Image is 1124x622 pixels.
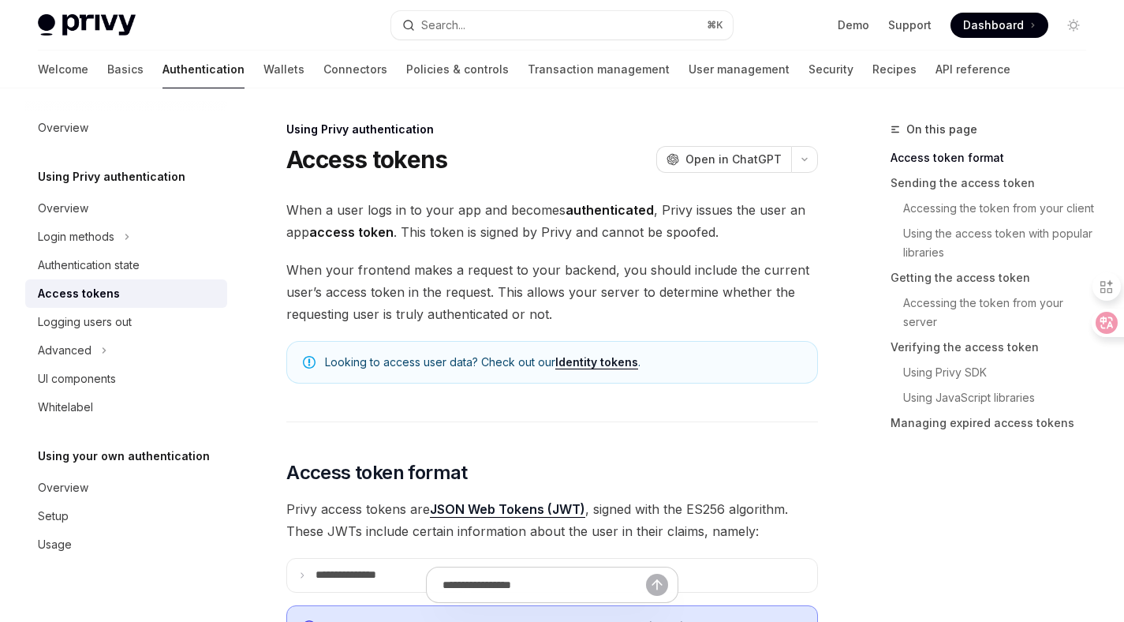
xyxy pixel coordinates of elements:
a: Using JavaScript libraries [891,385,1099,410]
a: Recipes [872,51,917,88]
span: Open in ChatGPT [685,152,782,167]
span: Looking to access user data? Check out our . [325,354,801,370]
a: Dashboard [950,13,1048,38]
button: Open in ChatGPT [656,146,791,173]
a: JSON Web Tokens (JWT) [430,501,585,518]
a: Using Privy SDK [891,360,1099,385]
h5: Using your own authentication [38,447,210,466]
button: Advanced [25,336,227,365]
button: Search...⌘K [391,11,732,39]
h5: Using Privy authentication [38,167,185,186]
a: Authentication [162,51,245,88]
div: Using Privy authentication [286,122,818,137]
a: Overview [25,114,227,142]
div: Advanced [38,341,91,360]
a: Setup [25,502,227,530]
a: Managing expired access tokens [891,410,1099,436]
div: Usage [38,535,72,554]
a: API reference [935,51,1010,88]
div: Overview [38,199,88,218]
a: Authentication state [25,251,227,279]
h1: Access tokens [286,145,447,174]
div: Access tokens [38,284,120,303]
a: Overview [25,194,227,223]
a: Support [888,17,932,33]
span: ⌘ K [707,19,723,32]
div: Login methods [38,227,114,246]
a: Access tokens [25,279,227,308]
a: Accessing the token from your server [891,290,1099,335]
a: Verifying the access token [891,335,1099,360]
span: Access token format [286,460,468,485]
a: Using the access token with popular libraries [891,221,1099,265]
button: Send message [646,574,668,596]
div: UI components [38,369,116,388]
div: Whitelabel [38,398,93,417]
a: Transaction management [528,51,670,88]
div: Search... [421,16,465,35]
span: When a user logs in to your app and becomes , Privy issues the user an app . This token is signed... [286,199,818,243]
button: Login methods [25,223,227,251]
strong: access token [309,224,394,240]
a: Sending the access token [891,170,1099,196]
div: Overview [38,478,88,497]
strong: authenticated [566,202,654,218]
a: Policies & controls [406,51,509,88]
a: Logging users out [25,308,227,336]
a: Getting the access token [891,265,1099,290]
a: Access token format [891,145,1099,170]
div: Overview [38,118,88,137]
a: Connectors [323,51,387,88]
a: User management [689,51,790,88]
button: Toggle dark mode [1061,13,1086,38]
a: Basics [107,51,144,88]
span: On this page [906,120,977,139]
a: UI components [25,365,227,393]
span: Dashboard [963,17,1024,33]
a: Security [808,51,853,88]
a: Welcome [38,51,88,88]
svg: Note [303,356,316,369]
div: Setup [38,507,69,526]
a: Overview [25,474,227,502]
div: Authentication state [38,256,140,275]
span: Privy access tokens are , signed with the ES256 algorithm. These JWTs include certain information... [286,498,818,542]
div: Logging users out [38,313,132,332]
a: Whitelabel [25,393,227,422]
a: Demo [838,17,869,33]
a: Wallets [263,51,304,88]
span: When your frontend makes a request to your backend, you should include the current user’s access ... [286,259,818,325]
a: Usage [25,530,227,559]
a: Identity tokens [555,355,638,369]
input: Ask a question... [443,568,646,602]
a: Accessing the token from your client [891,196,1099,221]
img: light logo [38,14,136,36]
